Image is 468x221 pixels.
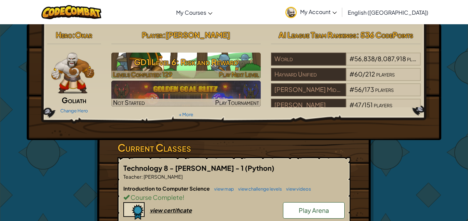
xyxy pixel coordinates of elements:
a: My Account [282,1,340,23]
a: Play Next Level [111,53,261,79]
span: / [375,55,378,63]
span: 56 [354,85,362,93]
a: Not StartedPlay Tournament [111,81,261,107]
span: : [163,30,165,40]
span: ! [183,193,184,201]
span: Not Started [113,98,145,106]
h3: Current Classes [118,140,350,155]
span: players [374,101,392,109]
span: (Python) [245,164,274,172]
span: players [407,55,426,63]
a: Hayward Unified#60/212players [271,74,421,82]
span: AI League Team Rankings [279,30,356,40]
img: certificate-icon.png [123,202,145,220]
div: [PERSON_NAME] [271,99,346,112]
span: My Account [300,8,337,15]
span: [PERSON_NAME] [143,174,183,180]
span: Play Arena [299,206,329,214]
img: Golden Goal [111,81,261,107]
span: Okar [75,30,92,40]
img: avatar [285,7,297,18]
span: 173 [365,85,374,93]
span: Hero [56,30,72,40]
a: + More [179,112,193,117]
span: Course Complete [130,193,183,201]
a: view challenge levels [235,186,282,192]
span: 47 [354,101,361,109]
span: 151 [364,101,373,109]
span: Goliath [62,95,86,105]
span: 8,087,918 [378,55,406,63]
a: view videos [283,186,311,192]
span: / [362,85,365,93]
span: : [141,174,143,180]
span: 56,838 [354,55,375,63]
span: # [349,70,354,78]
span: # [349,101,354,109]
span: / [362,70,365,78]
img: GD1 Level 6: Risk and Reward [111,53,261,79]
a: World#56,838/8,087,918players [271,59,421,67]
span: players [376,70,395,78]
a: My Courses [173,3,216,22]
span: Teacher [123,174,141,180]
span: 60 [354,70,362,78]
span: English ([GEOGRAPHIC_DATA]) [348,9,428,16]
a: [PERSON_NAME]#47/151players [271,105,421,113]
span: Technology 8 - [PERSON_NAME] - 1 [123,164,245,172]
span: 212 [365,70,375,78]
span: Play Tournament [215,98,259,106]
span: # [349,85,354,93]
a: view map [211,186,234,192]
a: English ([GEOGRAPHIC_DATA]) [344,3,432,22]
div: view certificate [150,207,192,214]
span: players [375,85,394,93]
a: Change Hero [60,108,88,113]
img: goliath-pose.png [51,53,94,94]
span: / [361,101,364,109]
div: World [271,53,346,66]
span: : 536 CodePoints [356,30,413,40]
span: [PERSON_NAME] [165,30,230,40]
span: Player [142,30,163,40]
span: # [349,55,354,63]
span: My Courses [176,9,206,16]
div: Hayward Unified [271,68,346,81]
h3: GD1 Level 6: Risk and Reward [111,54,261,70]
span: Play Next Level [219,70,259,78]
span: Levels Completed: 129 [113,70,172,78]
img: CodeCombat logo [41,5,101,19]
span: : [72,30,75,40]
a: [PERSON_NAME] Middle#56/173players [271,90,421,98]
div: [PERSON_NAME] Middle [271,83,346,96]
a: view certificate [123,207,192,214]
span: Introduction to Computer Science [123,185,211,192]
